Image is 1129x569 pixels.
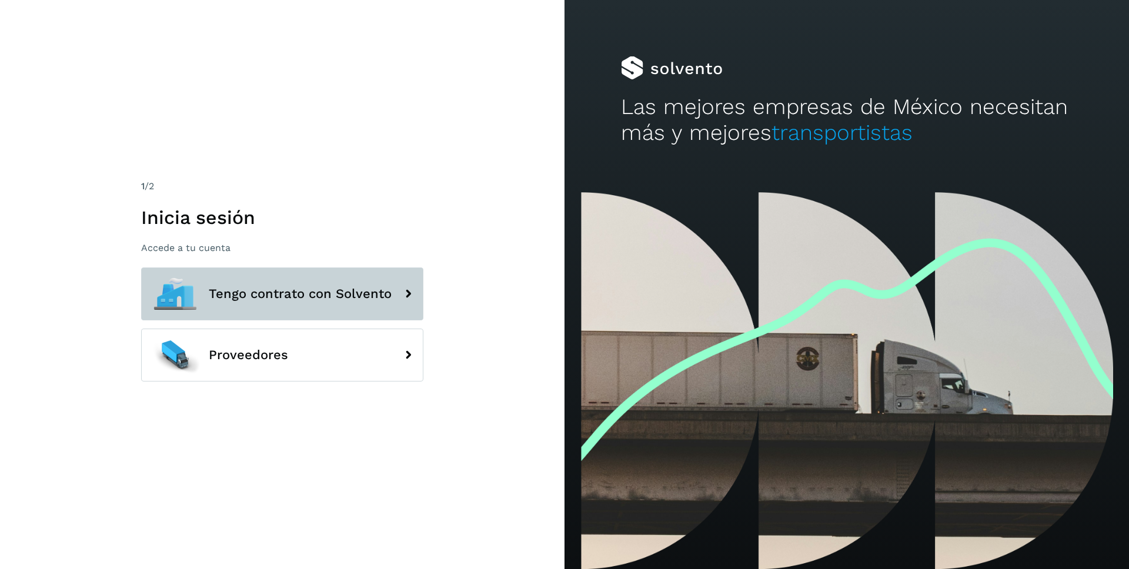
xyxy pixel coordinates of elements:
[141,267,423,320] button: Tengo contrato con Solvento
[771,120,913,145] span: transportistas
[209,348,288,362] span: Proveedores
[141,179,423,193] div: /2
[141,206,423,229] h1: Inicia sesión
[621,94,1073,146] h2: Las mejores empresas de México necesitan más y mejores
[209,287,392,301] span: Tengo contrato con Solvento
[141,180,145,192] span: 1
[141,329,423,381] button: Proveedores
[141,242,423,253] p: Accede a tu cuenta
